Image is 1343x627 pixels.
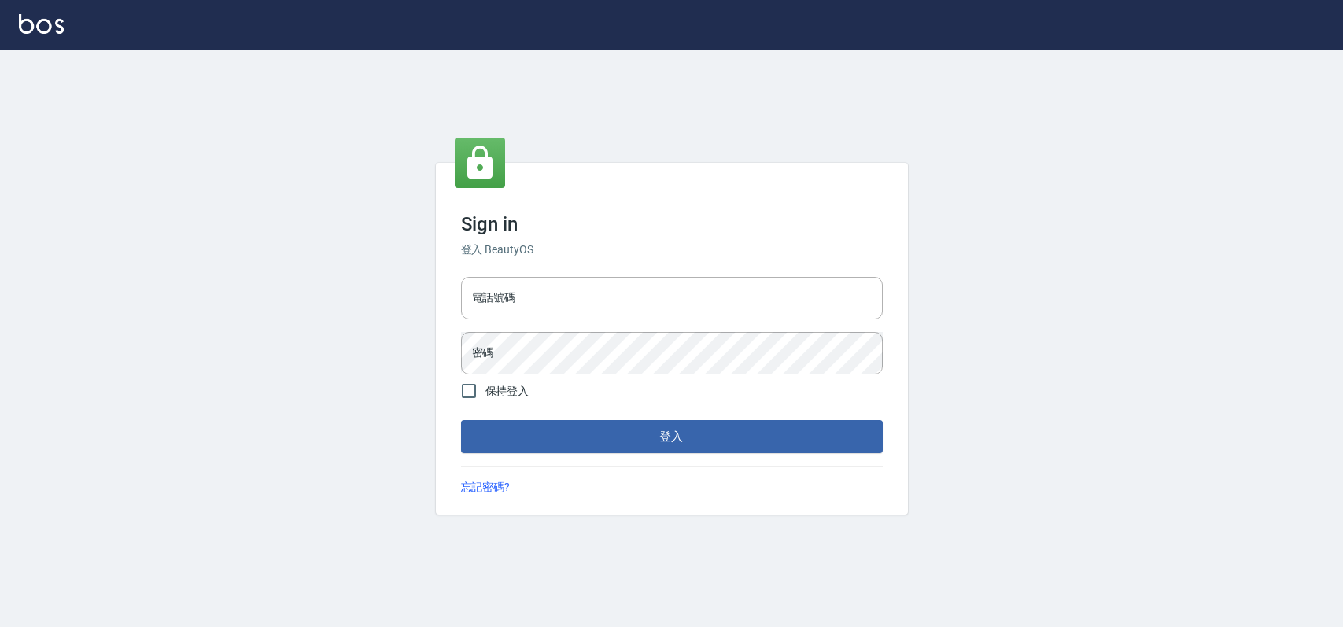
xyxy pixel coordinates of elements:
h6: 登入 BeautyOS [461,242,883,258]
h3: Sign in [461,213,883,235]
a: 忘記密碼? [461,479,511,496]
button: 登入 [461,420,883,453]
span: 保持登入 [485,383,529,400]
img: Logo [19,14,64,34]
